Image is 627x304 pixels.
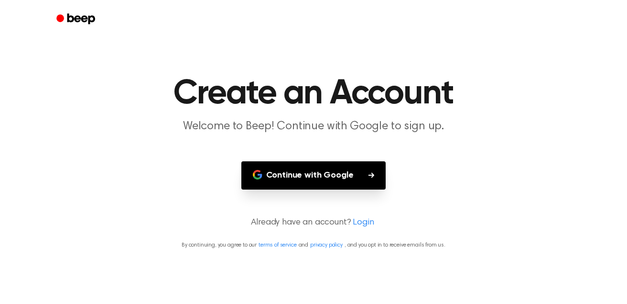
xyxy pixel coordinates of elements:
[11,216,616,229] p: Already have an account?
[310,242,343,248] a: privacy policy
[259,242,296,248] a: terms of service
[69,77,558,111] h1: Create an Account
[241,161,386,190] button: Continue with Google
[11,241,616,249] p: By continuing, you agree to our and , and you opt in to receive emails from us.
[50,10,104,29] a: Beep
[353,216,374,229] a: Login
[130,119,497,135] p: Welcome to Beep! Continue with Google to sign up.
